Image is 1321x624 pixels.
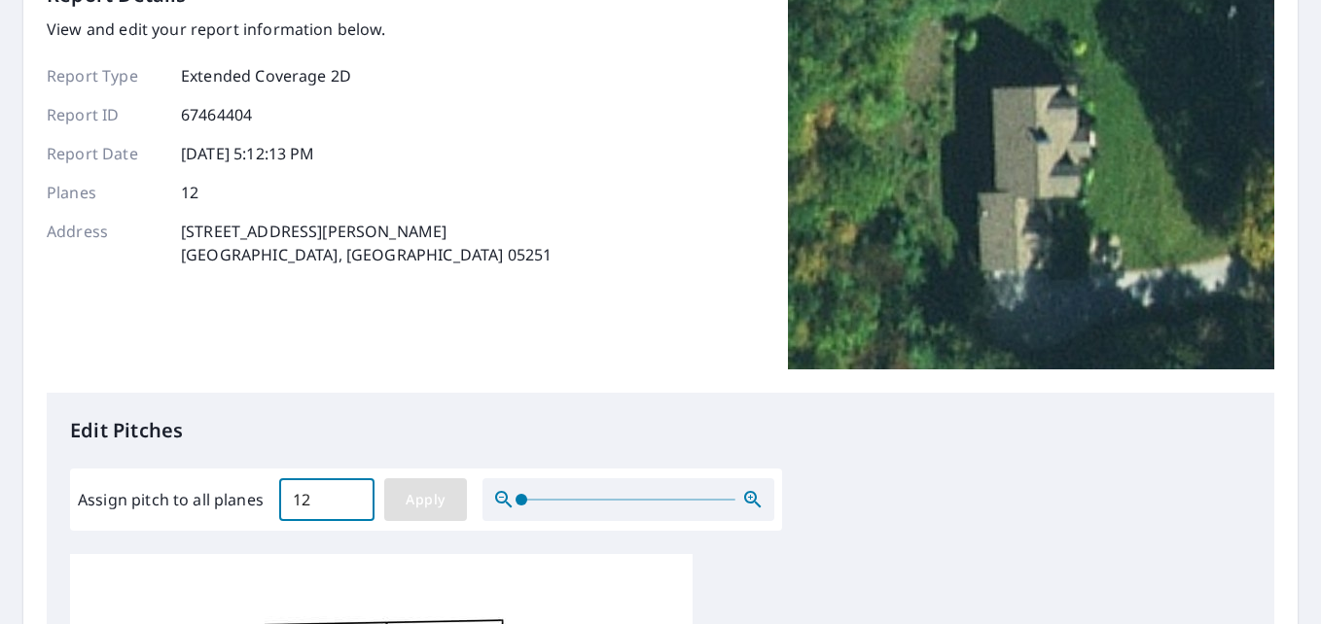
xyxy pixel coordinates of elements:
[47,103,163,126] p: Report ID
[181,181,198,204] p: 12
[384,478,467,521] button: Apply
[47,181,163,204] p: Planes
[47,220,163,266] p: Address
[279,472,375,527] input: 00.0
[400,488,451,512] span: Apply
[47,17,552,41] p: View and edit your report information below.
[47,64,163,87] p: Report Type
[181,103,252,126] p: 67464404
[181,64,351,87] p: Extended Coverage 2D
[47,142,163,165] p: Report Date
[181,142,315,165] p: [DATE] 5:12:13 PM
[181,220,552,266] p: [STREET_ADDRESS][PERSON_NAME] [GEOGRAPHIC_DATA], [GEOGRAPHIC_DATA] 05251
[78,488,264,511] label: Assign pitch to all planes
[70,416,1251,445] p: Edit Pitches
